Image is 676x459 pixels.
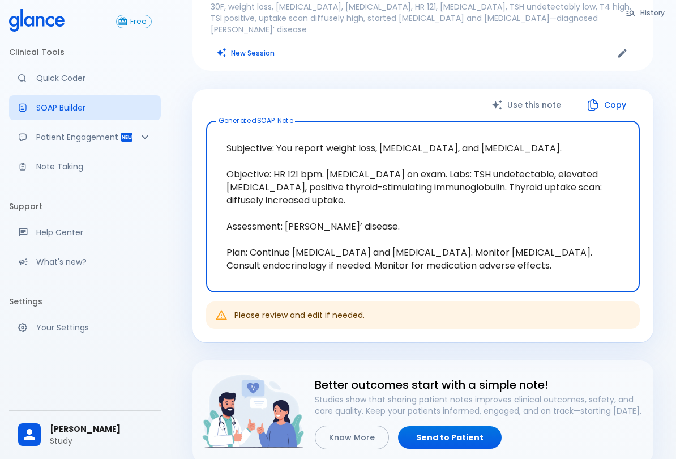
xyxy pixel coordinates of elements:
p: Study [50,435,152,447]
a: Moramiz: Find ICD10AM codes instantly [9,66,161,91]
h6: Better outcomes start with a simple note! [315,376,645,394]
button: Copy [575,93,640,117]
p: Patient Engagement [36,131,120,143]
p: Studies show that sharing patient notes improves clinical outcomes, safety, and care quality. Kee... [315,394,645,416]
p: Help Center [36,227,152,238]
div: Patient Reports & Referrals [9,125,161,150]
button: Use this note [480,93,575,117]
button: Edit [614,45,631,62]
img: doctor-and-patient-engagement-HyWS9NFy.png [202,369,306,453]
p: Your Settings [36,322,152,333]
p: 30F, weight loss, [MEDICAL_DATA], [MEDICAL_DATA], HR 121, [MEDICAL_DATA], TSH undetectably low, T... [211,1,635,35]
li: Clinical Tools [9,39,161,66]
li: Settings [9,288,161,315]
a: Click to view or change your subscription [116,15,161,28]
button: Free [116,15,152,28]
button: Clears all inputs and results. [211,45,281,61]
p: Quick Coder [36,73,152,84]
button: History [620,5,671,21]
a: Get help from our support team [9,220,161,245]
a: Advanced note-taking [9,154,161,179]
li: Support [9,193,161,220]
div: Recent updates and feature releases [9,249,161,274]
p: Note Taking [36,161,152,172]
a: Manage your settings [9,315,161,340]
span: [PERSON_NAME] [50,423,152,435]
p: SOAP Builder [36,102,152,113]
div: [PERSON_NAME]Study [9,415,161,454]
div: Please review and edit if needed. [234,305,365,325]
a: Send to Patient [398,426,502,449]
span: Free [126,18,151,26]
a: Docugen: Compose a clinical documentation in seconds [9,95,161,120]
p: What's new? [36,256,152,267]
button: Know More [315,426,389,450]
textarea: Subjective: You report weight loss, [MEDICAL_DATA], and [MEDICAL_DATA]. Objective: HR 121 bpm. [M... [214,130,632,283]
